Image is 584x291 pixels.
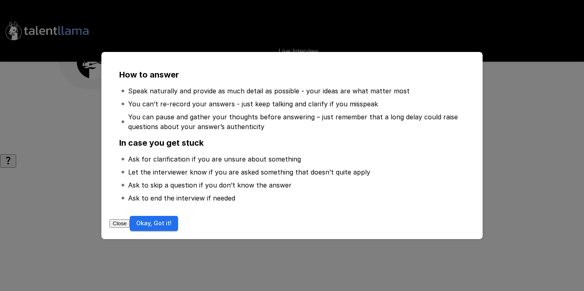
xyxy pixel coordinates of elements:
b: How to answer [119,70,179,80]
p: Ask to end the interview if needed [128,193,235,203]
b: In case you get stuck [119,138,204,148]
p: Ask to skip a question if you don’t know the answer [128,180,292,190]
p: Ask for clarification if you are unsure about something [128,154,301,164]
p: Let the interviewer know if you are asked something that doesn’t quite apply [128,167,370,177]
p: You can pause and gather your thoughts before answering – just remember that a long delay could r... [128,112,463,131]
p: Speak naturally and provide as much detail as possible - your ideas are what matter most [128,86,410,96]
p: You can’t re-record your answers - just keep talking and clarify if you misspeak [128,99,378,109]
button: Okay, Got it! [130,216,178,231]
button: Close [109,219,130,228]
